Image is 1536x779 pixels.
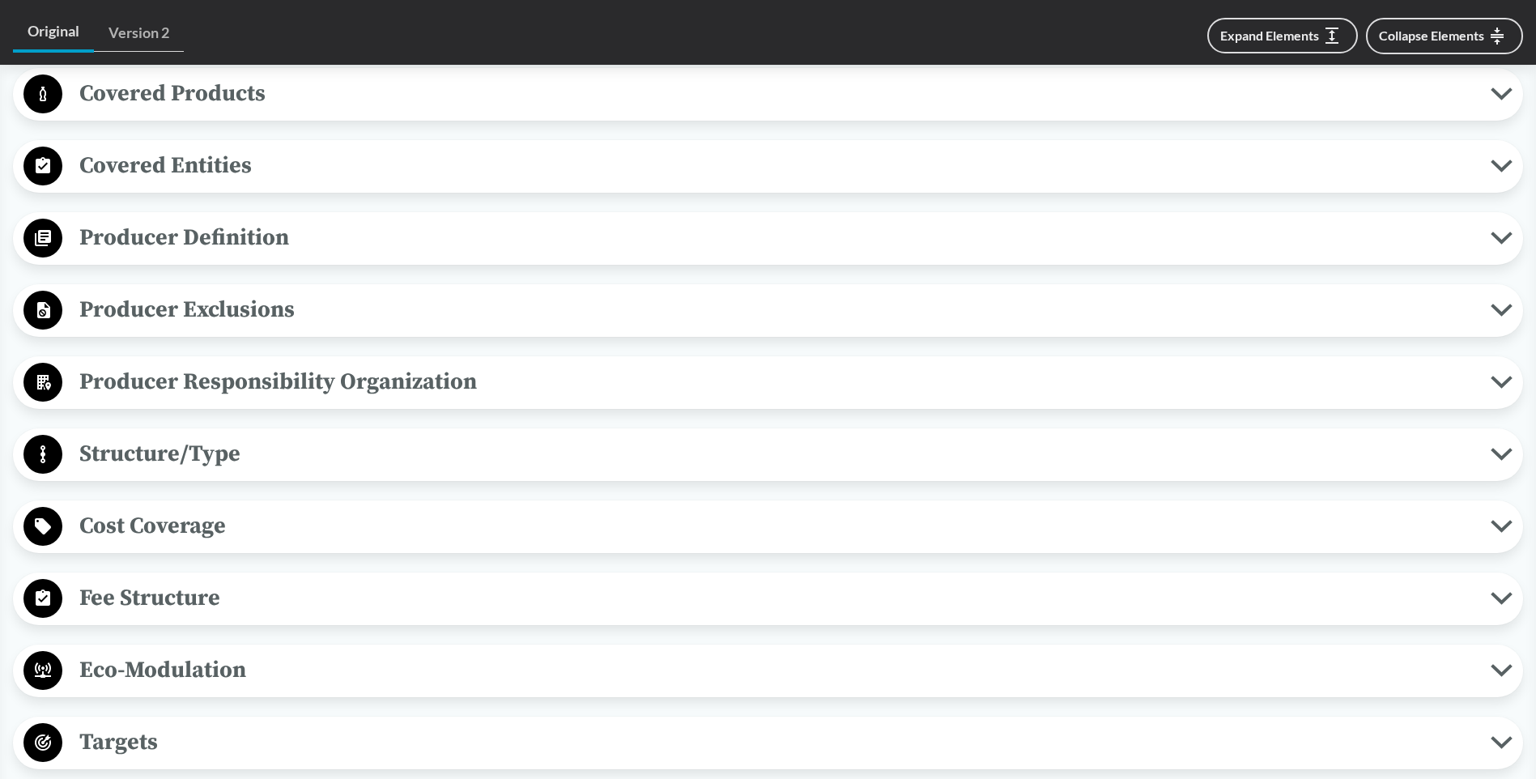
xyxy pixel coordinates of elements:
[62,219,1491,256] span: Producer Definition
[62,292,1491,328] span: Producer Exclusions
[19,650,1517,692] button: Eco-Modulation
[13,13,94,53] a: Original
[19,74,1517,115] button: Covered Products
[94,15,184,52] a: Version 2
[62,436,1491,472] span: Structure/Type
[19,146,1517,187] button: Covered Entities
[62,652,1491,688] span: Eco-Modulation
[62,147,1491,184] span: Covered Entities
[19,722,1517,764] button: Targets
[19,506,1517,547] button: Cost Coverage
[62,75,1491,112] span: Covered Products
[62,724,1491,760] span: Targets
[62,364,1491,400] span: Producer Responsibility Organization
[19,290,1517,331] button: Producer Exclusions
[62,580,1491,616] span: Fee Structure
[62,508,1491,544] span: Cost Coverage
[19,362,1517,403] button: Producer Responsibility Organization
[19,218,1517,259] button: Producer Definition
[1366,18,1523,54] button: Collapse Elements
[19,434,1517,475] button: Structure/Type
[19,578,1517,619] button: Fee Structure
[1207,18,1358,53] button: Expand Elements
